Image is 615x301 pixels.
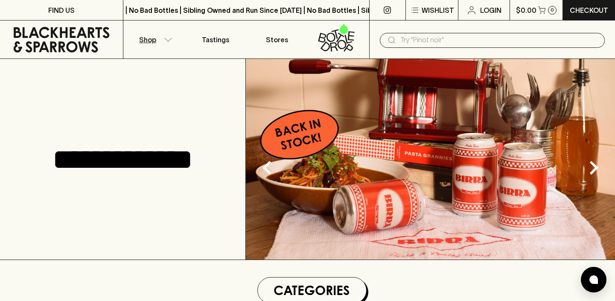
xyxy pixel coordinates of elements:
[480,5,501,15] p: Login
[516,5,536,15] p: $0.00
[551,8,554,12] p: 0
[48,5,75,15] p: FIND US
[246,20,308,58] a: Stores
[261,281,363,300] h1: Categories
[422,5,454,15] p: Wishlist
[570,5,608,15] p: Checkout
[246,59,615,260] img: optimise
[400,33,598,47] input: Try "Pinot noir"
[266,35,288,45] p: Stores
[123,20,185,58] button: Shop
[202,35,229,45] p: Tastings
[185,20,246,58] a: Tastings
[577,151,611,185] button: Next
[250,151,284,185] button: Previous
[589,275,598,284] img: bubble-icon
[139,35,156,45] p: Shop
